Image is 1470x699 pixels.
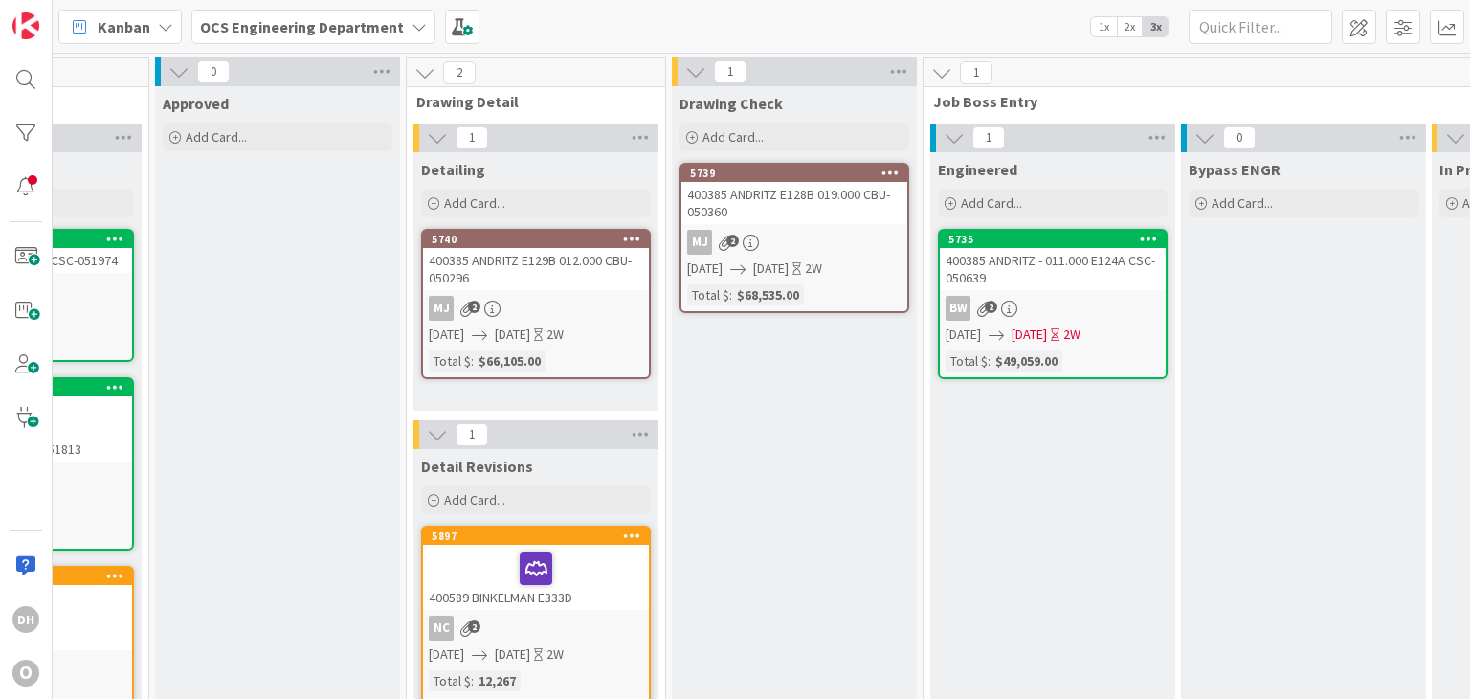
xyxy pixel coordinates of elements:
span: 0 [1223,126,1256,149]
div: BW [940,296,1166,321]
div: Total $ [429,670,471,691]
a: 5740400385 ANDRITZ E129B 012.000 CBU- 050296MJ[DATE][DATE]2WTotal $:$66,105.00 [421,229,651,379]
div: 5740 [432,233,649,246]
div: 5897 [432,530,649,543]
div: MJ [429,296,454,321]
div: 2W [805,259,822,279]
span: [DATE] [495,325,530,345]
input: Quick Filter... [1189,10,1332,44]
div: 400589 BINKELMAN E333D [423,545,649,610]
div: 5735 [940,231,1166,248]
div: 12,267 [474,670,521,691]
div: 5740400385 ANDRITZ E129B 012.000 CBU- 050296 [423,231,649,290]
span: Add Card... [444,194,505,212]
span: 1 [714,60,746,83]
div: $68,535.00 [732,284,804,305]
div: MJ [423,296,649,321]
div: $66,105.00 [474,350,546,372]
span: Detailing [421,160,485,179]
div: 2W [1063,325,1080,345]
div: Total $ [687,284,729,305]
span: [DATE] [1012,325,1047,345]
span: 2 [985,301,997,313]
div: 5897 [423,528,649,545]
div: Total $ [946,350,988,372]
img: Visit kanbanzone.com [12,12,39,39]
span: 1 [456,423,488,446]
span: 3x [1143,17,1169,36]
span: 2 [468,301,480,313]
span: [DATE] [429,325,464,345]
span: 1x [1091,17,1117,36]
span: : [729,284,732,305]
span: 2 [468,620,480,633]
div: MJ [681,230,907,255]
span: 2 [726,235,739,247]
span: 2 [443,61,476,84]
span: Kanban [98,15,150,38]
span: Add Card... [186,128,247,146]
span: Add Card... [1212,194,1273,212]
span: 1 [456,126,488,149]
span: [DATE] [753,259,789,279]
span: 2x [1117,17,1143,36]
div: O [12,660,39,687]
span: [DATE] [946,325,981,345]
span: : [988,350,991,372]
div: DH [12,606,39,633]
span: 1 [972,126,1005,149]
span: Add Card... [444,491,505,508]
div: 5739 [690,167,907,180]
span: [DATE] [687,259,723,279]
span: Bypass ENGR [1189,160,1281,179]
div: Total $ [429,350,471,372]
div: 400385 ANDRITZ E129B 012.000 CBU- 050296 [423,248,649,290]
span: Detail Revisions [421,457,533,476]
b: OCS Engineering Department [200,17,404,36]
span: Engineered [938,160,1017,179]
div: BW [946,296,970,321]
div: $49,059.00 [991,350,1062,372]
span: : [471,670,474,691]
div: MJ [687,230,712,255]
div: 5897400589 BINKELMAN E333D [423,528,649,610]
span: Drawing Detail [416,92,641,111]
span: Drawing Check [679,94,783,113]
div: NC [429,616,454,641]
div: 5735400385 ANDRITZ - 011.000 E124A CSC- 050639 [940,231,1166,290]
div: 400385 ANDRITZ E128B 019.000 CBU- 050360 [681,182,907,224]
span: Add Card... [961,194,1022,212]
div: 5739 [681,165,907,182]
div: 5739400385 ANDRITZ E128B 019.000 CBU- 050360 [681,165,907,224]
span: Approved [163,94,229,113]
span: 1 [960,61,992,84]
div: 2W [546,325,564,345]
div: NC [423,616,649,641]
span: : [471,350,474,372]
span: 0 [197,60,230,83]
span: [DATE] [495,644,530,665]
span: Add Card... [702,128,764,146]
div: 2W [546,644,564,665]
div: 5740 [423,231,649,248]
div: 5735 [948,233,1166,246]
a: 5735400385 ANDRITZ - 011.000 E124A CSC- 050639BW[DATE][DATE]2WTotal $:$49,059.00 [938,229,1168,379]
div: 400385 ANDRITZ - 011.000 E124A CSC- 050639 [940,248,1166,290]
a: 5739400385 ANDRITZ E128B 019.000 CBU- 050360MJ[DATE][DATE]2WTotal $:$68,535.00 [679,163,909,313]
span: Support [38,3,85,26]
span: [DATE] [429,644,464,665]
